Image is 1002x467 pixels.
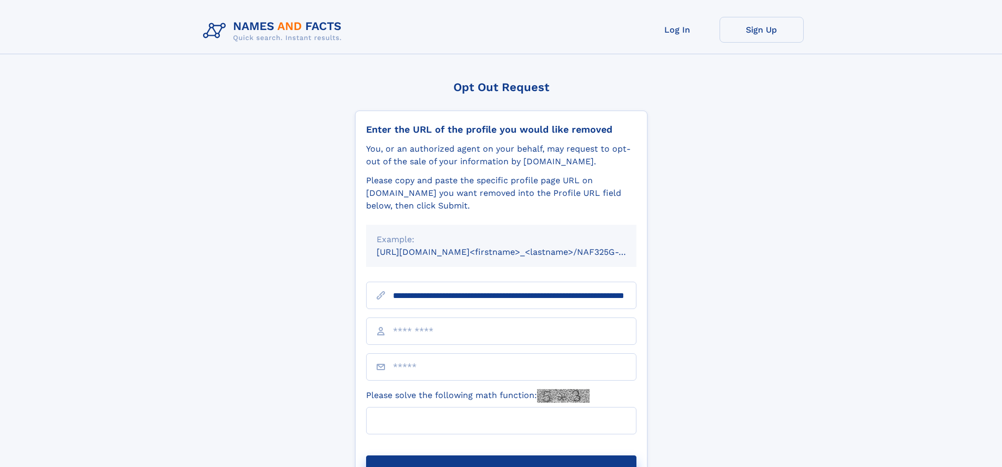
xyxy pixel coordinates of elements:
[366,174,636,212] div: Please copy and paste the specific profile page URL on [DOMAIN_NAME] you want removed into the Pr...
[366,124,636,135] div: Enter the URL of the profile you would like removed
[377,233,626,246] div: Example:
[366,143,636,168] div: You, or an authorized agent on your behalf, may request to opt-out of the sale of your informatio...
[377,247,656,257] small: [URL][DOMAIN_NAME]<firstname>_<lastname>/NAF325G-xxxxxxxx
[635,17,720,43] a: Log In
[199,17,350,45] img: Logo Names and Facts
[720,17,804,43] a: Sign Up
[366,389,590,403] label: Please solve the following math function:
[355,81,647,94] div: Opt Out Request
